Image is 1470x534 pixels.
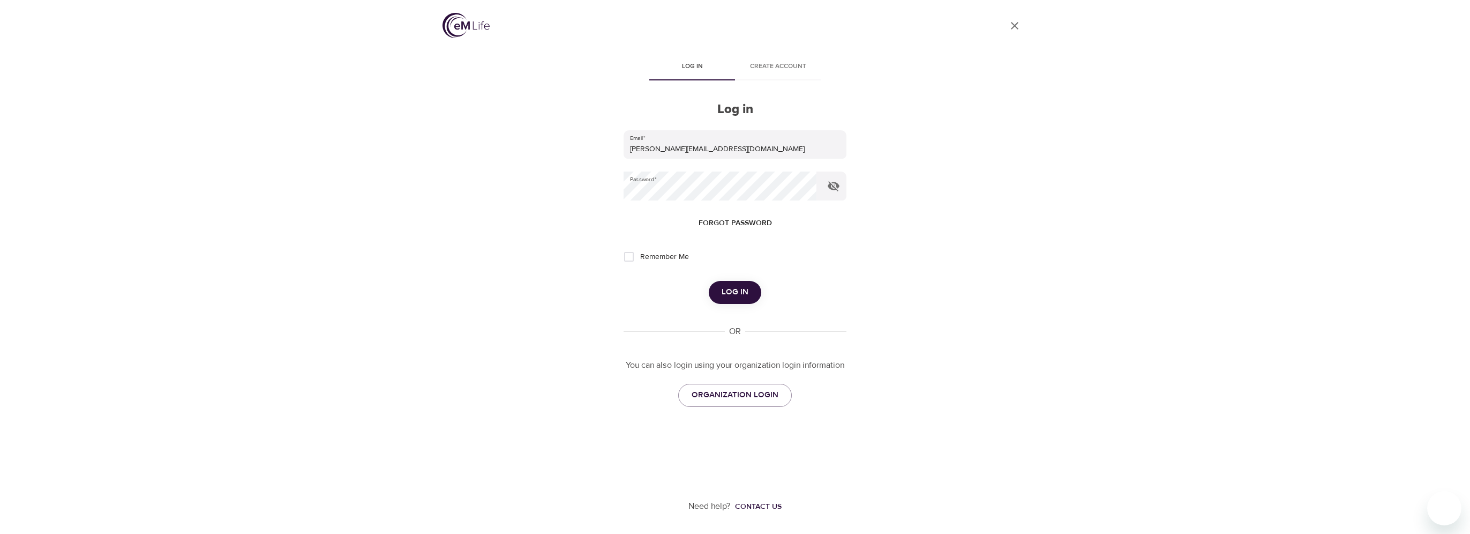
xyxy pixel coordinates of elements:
div: disabled tabs example [624,55,846,80]
div: OR [725,325,745,338]
span: Log in [656,61,729,72]
h2: Log in [624,102,846,117]
button: Log in [709,281,761,303]
span: Forgot password [699,217,772,230]
img: logo [442,13,490,38]
button: Forgot password [694,213,776,233]
span: Create account [741,61,814,72]
a: ORGANIZATION LOGIN [678,384,792,406]
span: ORGANIZATION LOGIN [692,388,778,402]
a: Contact us [731,501,782,512]
iframe: Button to launch messaging window [1427,491,1461,525]
a: close [1002,13,1027,39]
div: Contact us [735,501,782,512]
span: Log in [722,285,748,299]
p: You can also login using your organization login information [624,359,846,372]
p: Need help? [688,500,731,513]
span: Remember Me [640,251,689,263]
